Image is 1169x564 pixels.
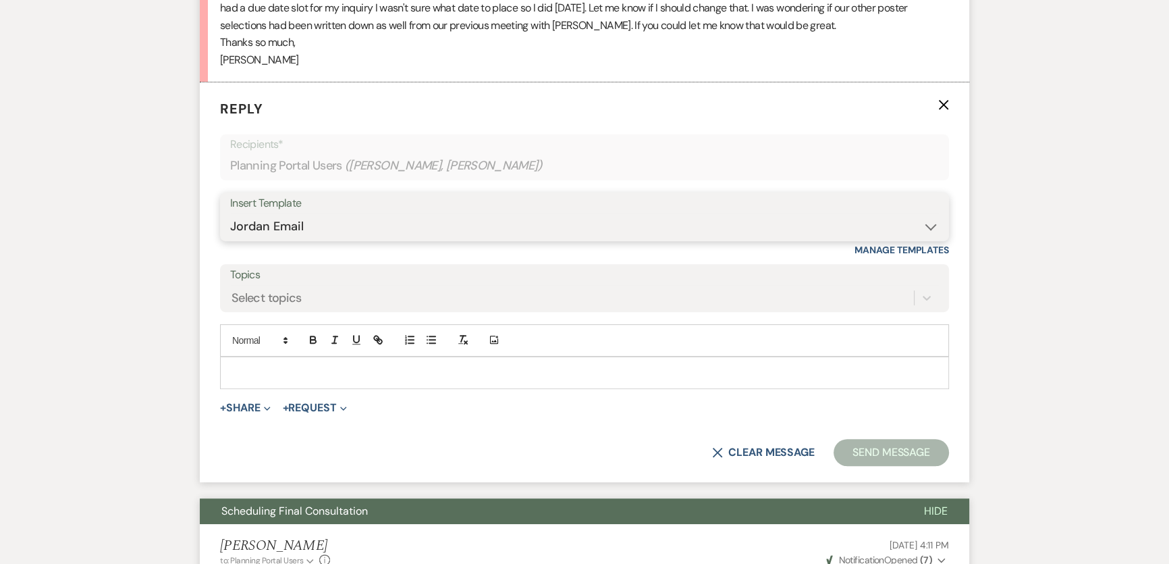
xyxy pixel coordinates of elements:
div: Insert Template [230,194,939,213]
span: Reply [220,100,263,118]
span: ( [PERSON_NAME], [PERSON_NAME] ) [345,157,543,175]
h5: [PERSON_NAME] [220,538,330,555]
button: Scheduling Final Consultation [200,498,902,524]
button: Send Message [834,439,949,466]
span: Scheduling Final Consultation [221,504,368,518]
span: + [283,403,289,413]
p: [PERSON_NAME] [220,51,949,69]
p: Recipients* [230,136,939,153]
button: Clear message [712,447,815,458]
label: Topics [230,265,939,285]
p: Thanks so much, [220,34,949,51]
span: Hide [924,504,948,518]
button: Request [283,403,347,413]
a: Manage Templates [854,244,949,256]
div: Planning Portal Users [230,153,939,179]
button: Hide [902,498,969,524]
button: Share [220,403,271,413]
span: + [220,403,226,413]
div: Select topics [232,288,302,307]
span: [DATE] 4:11 PM [890,539,949,551]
